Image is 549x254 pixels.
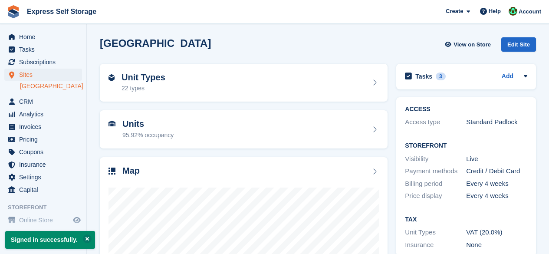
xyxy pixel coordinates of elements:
[405,228,466,238] div: Unit Types
[122,119,174,129] h2: Units
[19,96,71,108] span: CRM
[405,240,466,250] div: Insurance
[19,214,71,226] span: Online Store
[4,43,82,56] a: menu
[4,158,82,171] a: menu
[454,40,491,49] span: View on Store
[509,7,517,16] img: Shakiyra Davis
[7,5,20,18] img: stora-icon-8386f47178a22dfd0bd8f6a31ec36ba5ce8667c1dd55bd0f319d3a0aa187defe.svg
[19,184,71,196] span: Capital
[4,69,82,81] a: menu
[405,191,466,201] div: Price display
[4,121,82,133] a: menu
[4,184,82,196] a: menu
[501,37,536,55] a: Edit Site
[19,31,71,43] span: Home
[489,7,501,16] span: Help
[19,43,71,56] span: Tasks
[4,214,82,226] a: menu
[5,231,95,249] p: Signed in successfully.
[122,131,174,140] div: 95.92% occupancy
[4,133,82,145] a: menu
[23,4,100,19] a: Express Self Storage
[405,142,527,149] h2: Storefront
[19,69,71,81] span: Sites
[4,56,82,68] a: menu
[19,171,71,183] span: Settings
[405,179,466,189] div: Billing period
[502,72,513,82] a: Add
[446,7,463,16] span: Create
[4,171,82,183] a: menu
[108,121,115,127] img: unit-icn-7be61d7bf1b0ce9d3e12c5938cc71ed9869f7b940bace4675aadf7bd6d80202e.svg
[415,73,432,80] h2: Tasks
[405,216,527,223] h2: Tax
[19,121,71,133] span: Invoices
[436,73,446,80] div: 3
[108,168,115,175] img: map-icn-33ee37083ee616e46c38cad1a60f524a97daa1e2b2c8c0bc3eb3415660979fc1.svg
[466,166,527,176] div: Credit / Debit Card
[19,146,71,158] span: Coupons
[4,96,82,108] a: menu
[4,108,82,120] a: menu
[19,158,71,171] span: Insurance
[405,154,466,164] div: Visibility
[4,146,82,158] a: menu
[122,84,165,93] div: 22 types
[8,203,86,212] span: Storefront
[122,166,140,176] h2: Map
[4,31,82,43] a: menu
[466,117,527,127] div: Standard Padlock
[19,108,71,120] span: Analytics
[444,37,494,52] a: View on Store
[20,82,82,90] a: [GEOGRAPHIC_DATA]
[405,117,466,127] div: Access type
[519,7,541,16] span: Account
[100,64,388,102] a: Unit Types 22 types
[122,73,165,82] h2: Unit Types
[466,191,527,201] div: Every 4 weeks
[405,166,466,176] div: Payment methods
[501,37,536,52] div: Edit Site
[100,110,388,148] a: Units 95.92% occupancy
[19,56,71,68] span: Subscriptions
[72,215,82,225] a: Preview store
[466,228,527,238] div: VAT (20.0%)
[466,179,527,189] div: Every 4 weeks
[108,74,115,81] img: unit-type-icn-2b2737a686de81e16bb02015468b77c625bbabd49415b5ef34ead5e3b44a266d.svg
[19,133,71,145] span: Pricing
[466,154,527,164] div: Live
[466,240,527,250] div: None
[405,106,527,113] h2: ACCESS
[100,37,211,49] h2: [GEOGRAPHIC_DATA]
